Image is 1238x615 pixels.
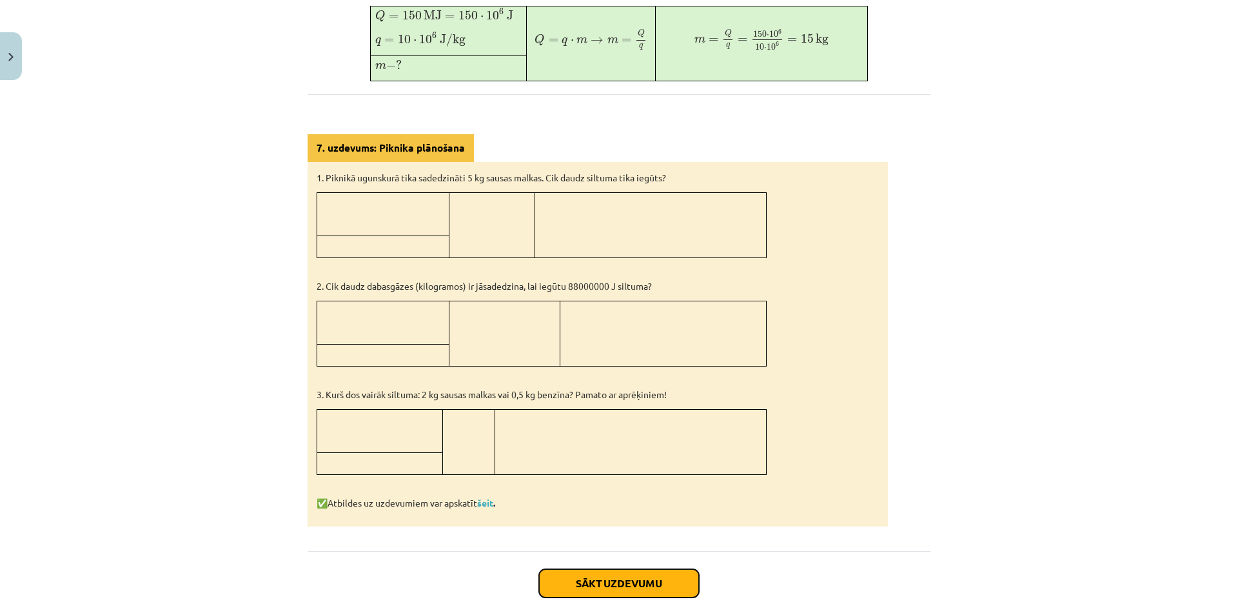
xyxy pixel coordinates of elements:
span: ? [396,60,402,70]
span: ⋅ [413,39,417,43]
span: = [445,14,455,19]
span: ⋅ [480,15,484,19]
p: 3. Kurš dos vairāk siltuma: 2 kg sausas malkas vai 0,5 kg benzīna? Pamato ar aprēķiniem! [317,388,879,401]
strong: 7. uzdevums: Piknika plānošana [317,141,465,154]
span: 10 [767,44,776,50]
span: 6 [499,8,504,15]
span: = [787,37,797,43]
span: 10 [419,35,432,44]
span: 6 [776,41,779,46]
strong: ✅ [317,497,328,509]
span: 10 [486,11,499,20]
span: − [386,61,396,70]
span: 150 [458,11,478,20]
a: šeit [477,497,493,509]
span: 150 [402,11,422,20]
span: J [507,10,513,20]
span: Q [725,29,732,37]
span: q [562,37,567,46]
span: 150 [753,31,767,37]
span: = [389,14,398,19]
span: ⋅ [767,34,769,37]
span: q [639,44,643,50]
span: q [375,37,381,46]
span: Q [375,10,386,22]
span: m [576,37,587,44]
span: 6 [778,29,781,34]
span: m [375,63,386,70]
span: 10 [398,35,411,44]
p: 2. Cik daudz dabasgāzes (kilogramos) ir jāsadedzina, lai iegūtu 88000000 J siltuma? [317,279,879,293]
p: Atbildes uz uzdevumiem var apskatīt [317,496,879,510]
span: = [549,38,558,43]
p: 1. Piknikā ugunskurā tika sadedzināti 5 kg sausas malkas. Cik daudz siltuma tika iegūts? [317,171,879,185]
span: ⋅ [764,47,767,50]
span: = [384,38,394,43]
span: kg [453,34,466,46]
span: → [591,37,604,44]
span: = [622,38,631,43]
span: kg [816,34,829,46]
span: = [738,37,747,43]
span: 6 [432,32,437,39]
span: 15 [801,34,814,43]
button: Sākt uzdevumu [539,569,699,598]
span: m [694,37,705,43]
span: 10 [755,44,764,50]
span: MJ [424,10,442,20]
span: q [726,43,730,49]
strong: . [477,497,495,509]
span: m [607,37,618,44]
span: J [440,34,446,44]
img: icon-close-lesson-0947bae3869378f0d4975bcd49f059093ad1ed9edebbc8119c70593378902aed.svg [8,53,14,61]
span: / [446,34,453,47]
span: Q [638,30,645,38]
span: = [709,37,718,43]
span: ⋅ [571,39,574,43]
span: Q [535,34,545,46]
span: 10 [769,31,778,37]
